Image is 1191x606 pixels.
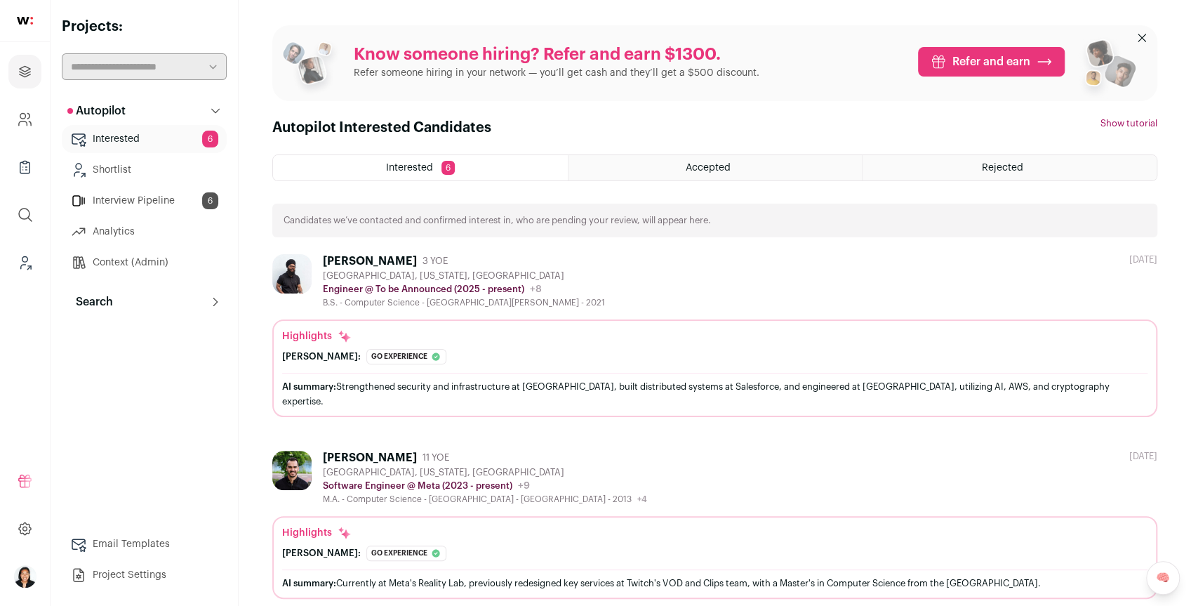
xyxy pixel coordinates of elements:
span: AI summary: [282,579,336,588]
a: Project Settings [62,561,227,589]
a: Interested6 [62,125,227,153]
div: Highlights [282,329,352,343]
div: [DATE] [1129,254,1157,265]
a: [PERSON_NAME] 11 YOE [GEOGRAPHIC_DATA], [US_STATE], [GEOGRAPHIC_DATA] Software Engineer @ Meta (2... [272,451,1157,599]
h2: Projects: [62,17,227,37]
p: Candidates we’ve contacted and confirmed interest in, who are pending your review, will appear here. [284,215,711,226]
div: [PERSON_NAME] [323,451,417,465]
span: 3 YOE [422,256,448,267]
div: Go experience [366,546,446,561]
span: Rejected [982,163,1023,173]
img: 28ce1c2a036a54b5caf92da3ae1c1d59cba0672bb529867875e795f93e6933d1.jpg [272,451,312,490]
span: 6 [202,192,218,209]
a: Refer and earn [918,47,1065,77]
span: 11 YOE [422,452,449,463]
p: Engineer @ To be Announced (2025 - present) [323,284,524,295]
div: Highlights [282,526,352,540]
button: Search [62,288,227,316]
a: Analytics [62,218,227,246]
button: Show tutorial [1100,118,1157,129]
span: +4 [637,495,647,503]
button: Open dropdown [14,565,36,588]
span: 6 [202,131,218,147]
img: referral_people_group_1-3817b86375c0e7f77b15e9e1740954ef64e1f78137dd7e9f4ff27367cb2cd09a.png [281,37,342,98]
p: Search [67,294,113,310]
div: Go experience [366,349,446,364]
div: [GEOGRAPHIC_DATA], [US_STATE], [GEOGRAPHIC_DATA] [323,467,647,478]
button: Autopilot [62,97,227,125]
a: Leads (Backoffice) [8,246,41,279]
a: Projects [8,55,41,88]
a: 🧠 [1146,561,1180,595]
a: Interview Pipeline6 [62,187,227,215]
div: [PERSON_NAME]: [282,351,361,362]
div: B.S. - Computer Science - [GEOGRAPHIC_DATA][PERSON_NAME] - 2021 [323,297,605,308]
a: Context (Admin) [62,249,227,277]
img: b467bb3502b811fbd7f6bbccf67eb83720975d573026359793fa5ef339f0823b.jpg [272,254,312,294]
p: Software Engineer @ Meta (2023 - present) [323,480,512,492]
p: Know someone hiring? Refer and earn $1300. [354,44,759,66]
span: 6 [441,161,455,175]
a: Accepted [568,155,863,180]
div: M.A. - Computer Science - [GEOGRAPHIC_DATA] - [GEOGRAPHIC_DATA] - 2013 [323,494,647,505]
div: [PERSON_NAME]: [282,548,361,559]
p: Refer someone hiring in your network — you’ll get cash and they’ll get a $500 discount. [354,66,759,80]
a: Company Lists [8,150,41,184]
span: Accepted [686,163,731,173]
div: [PERSON_NAME] [323,254,417,268]
img: wellfound-shorthand-0d5821cbd27db2630d0214b213865d53afaa358527fdda9d0ea32b1df1b89c2c.svg [17,17,33,25]
h1: Autopilot Interested Candidates [272,118,491,138]
span: +8 [530,284,542,294]
img: referral_people_group_2-7c1ec42c15280f3369c0665c33c00ed472fd7f6af9dd0ec46c364f9a93ccf9a4.png [1076,34,1138,101]
p: Autopilot [67,103,126,119]
div: Strengthened security and infrastructure at [GEOGRAPHIC_DATA], built distributed systems at Sales... [282,379,1147,409]
div: [DATE] [1129,451,1157,462]
div: Currently at Meta's Reality Lab, previously redesigned key services at Twitch's VOD and Clips tea... [282,576,1147,591]
div: [GEOGRAPHIC_DATA], [US_STATE], [GEOGRAPHIC_DATA] [323,270,605,282]
a: Shortlist [62,156,227,184]
span: AI summary: [282,382,336,391]
span: Interested [386,163,433,173]
img: 13709957-medium_jpg [14,565,36,588]
a: [PERSON_NAME] 3 YOE [GEOGRAPHIC_DATA], [US_STATE], [GEOGRAPHIC_DATA] Engineer @ To be Announced (... [272,254,1157,417]
a: Rejected [863,155,1157,180]
a: Company and ATS Settings [8,103,41,136]
a: Email Templates [62,530,227,558]
span: +9 [518,481,530,491]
